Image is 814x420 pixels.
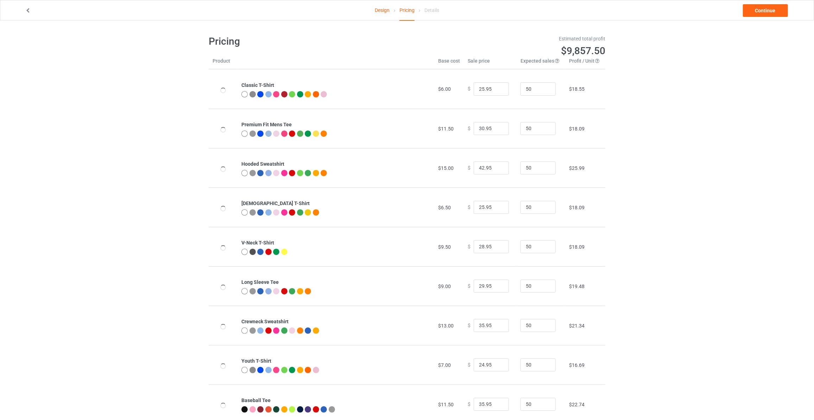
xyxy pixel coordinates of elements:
span: $25.99 [569,165,585,171]
span: $6.50 [438,205,451,210]
span: $18.09 [569,205,585,210]
b: Youth T-Shirt [241,358,271,364]
b: Hooded Sweatshirt [241,161,284,167]
span: $11.50 [438,402,454,407]
b: Long Sleeve Tee [241,279,279,285]
div: Estimated total profit [412,35,606,42]
span: $6.00 [438,86,451,92]
img: heather_texture.png [250,131,256,137]
span: $18.09 [569,126,585,132]
img: heather_texture.png [329,406,335,413]
b: Classic T-Shirt [241,82,274,88]
span: $ [468,283,471,289]
div: Pricing [399,0,415,21]
th: Product [209,57,238,69]
span: $16.69 [569,362,585,368]
a: Design [375,0,390,20]
img: heather_texture.png [250,91,256,97]
b: Crewneck Sweatshirt [241,319,289,324]
span: $ [468,126,471,131]
span: $9.00 [438,284,451,289]
div: Details [424,0,439,20]
b: Premium Fit Mens Tee [241,122,292,127]
span: $15.00 [438,165,454,171]
span: $22.74 [569,402,585,407]
span: $ [468,244,471,249]
th: Profit / Unit [565,57,605,69]
span: $ [468,165,471,171]
th: Sale price [464,57,517,69]
span: $ [468,86,471,92]
span: $ [468,323,471,328]
b: [DEMOGRAPHIC_DATA] T-Shirt [241,201,310,206]
b: Baseball Tee [241,397,271,403]
span: $13.00 [438,323,454,329]
span: $ [468,401,471,407]
b: V-Neck T-Shirt [241,240,274,246]
span: $18.55 [569,86,585,92]
span: $9.50 [438,244,451,250]
img: heather_texture.png [250,367,256,373]
th: Expected sales [517,57,565,69]
span: $11.50 [438,126,454,132]
th: Base cost [434,57,464,69]
span: $19.48 [569,284,585,289]
span: $18.09 [569,244,585,250]
h1: Pricing [209,35,402,48]
span: $7.00 [438,362,451,368]
span: $ [468,204,471,210]
span: $21.34 [569,323,585,329]
a: Continue [743,4,788,17]
span: $ [468,362,471,368]
span: $9,857.50 [561,45,605,57]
